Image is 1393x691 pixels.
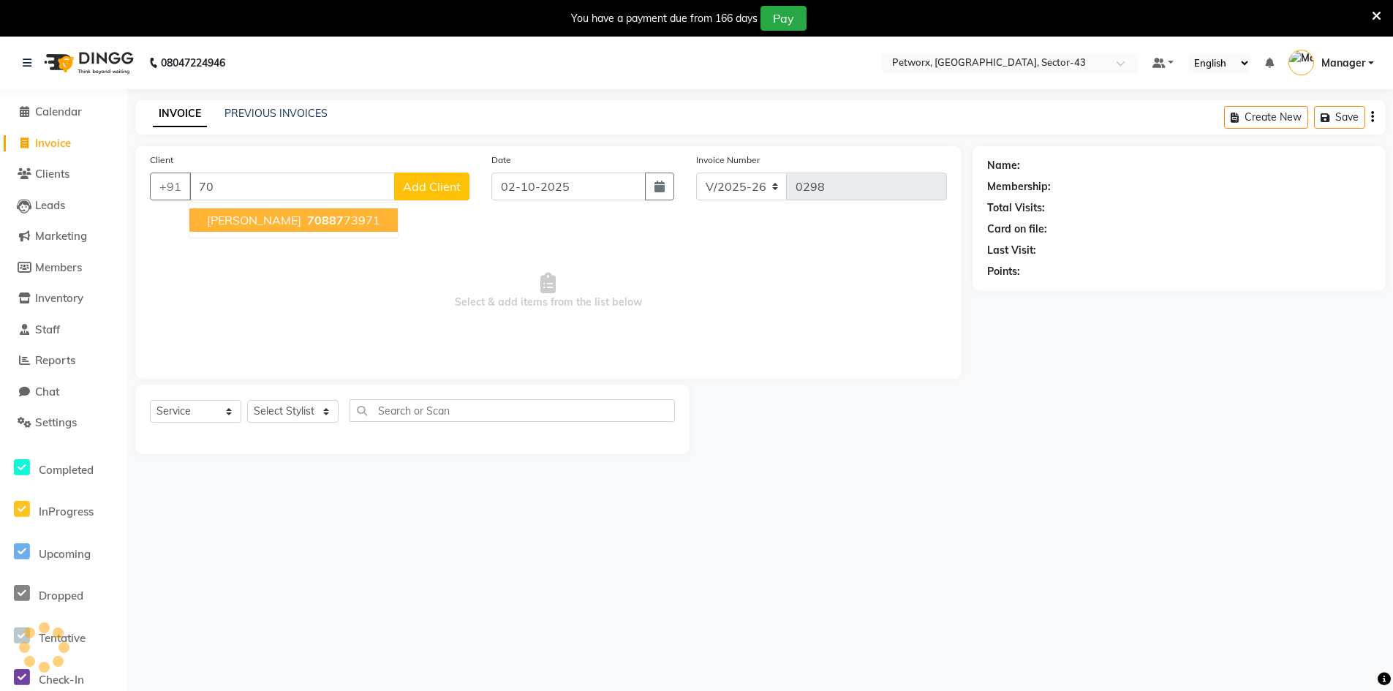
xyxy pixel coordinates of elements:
[696,154,760,167] label: Invoice Number
[161,42,225,83] b: 08047224946
[760,6,807,31] button: Pay
[350,399,675,422] input: Search or Scan
[35,136,71,150] span: Invoice
[987,222,1047,237] div: Card on file:
[35,229,87,243] span: Marketing
[4,197,124,214] a: Leads
[4,384,124,401] a: Chat
[35,167,69,181] span: Clients
[150,173,191,200] button: +91
[35,260,82,274] span: Members
[207,213,301,227] span: [PERSON_NAME]
[987,243,1036,258] div: Last Visit:
[37,42,137,83] img: logo
[39,547,91,561] span: Upcoming
[987,158,1020,173] div: Name:
[4,322,124,339] a: Staff
[35,385,59,399] span: Chat
[571,11,758,26] div: You have a payment due from 166 days
[4,290,124,307] a: Inventory
[39,589,83,603] span: Dropped
[39,463,94,477] span: Completed
[403,179,461,194] span: Add Client
[4,415,124,431] a: Settings
[1288,50,1314,75] img: Manager
[35,291,83,305] span: Inventory
[1321,56,1365,71] span: Manager
[987,179,1051,195] div: Membership:
[150,154,173,167] label: Client
[4,166,124,183] a: Clients
[150,218,947,364] span: Select & add items from the list below
[224,107,328,120] a: PREVIOUS INVOICES
[1224,106,1308,129] button: Create New
[39,505,94,518] span: InProgress
[1314,106,1365,129] button: Save
[35,105,82,118] span: Calendar
[987,200,1045,216] div: Total Visits:
[4,135,124,152] a: Invoice
[153,101,207,127] a: INVOICE
[304,213,380,227] ngb-highlight: 73971
[4,260,124,276] a: Members
[35,322,60,336] span: Staff
[394,173,469,200] button: Add Client
[189,173,395,200] input: Search by Name/Mobile/Email/Code
[4,352,124,369] a: Reports
[35,198,65,212] span: Leads
[39,673,84,687] span: Check-In
[4,228,124,245] a: Marketing
[491,154,511,167] label: Date
[35,415,77,429] span: Settings
[4,104,124,121] a: Calendar
[35,353,75,367] span: Reports
[987,264,1020,279] div: Points:
[307,213,344,227] span: 70887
